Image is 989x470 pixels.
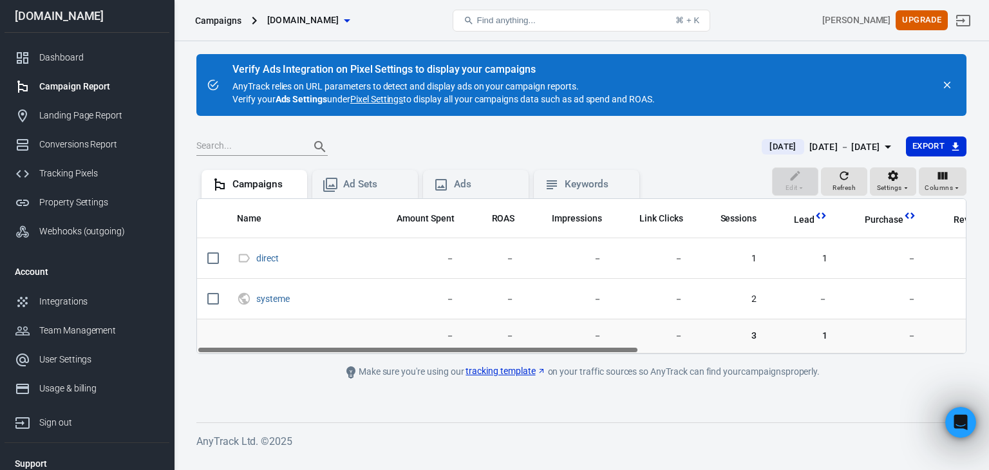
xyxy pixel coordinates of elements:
[453,10,710,32] button: Find anything...⌘ + K
[5,256,169,287] li: Account
[350,93,403,106] a: Pixel Settings
[552,211,602,226] span: The number of times your ads were on screen.
[925,182,953,194] span: Columns
[675,15,699,25] div: ⌘ + K
[256,294,292,303] span: systeme
[305,131,335,162] button: Search
[39,324,159,337] div: Team Management
[39,196,159,209] div: Property Settings
[267,12,339,28] span: jakewoodshop.com
[704,252,757,265] span: 1
[232,178,297,191] div: Campaigns
[938,76,956,94] button: close
[232,64,655,106] div: AnyTrack relies on URL parameters to detect and display ads on your campaign reports. Verify your...
[535,330,602,343] span: －
[623,330,683,343] span: －
[903,209,916,222] svg: This column is calculated from AnyTrack real-time data
[751,136,905,158] button: [DATE][DATE] － [DATE]
[89,58,131,71] div: • 14h ago
[492,211,515,226] span: The total return on ad spend
[168,364,218,373] span: Messages
[292,364,871,380] div: Make sure you're using our on your traffic sources so AnyTrack can find your campaigns properly.
[276,94,328,104] strong: Ads Settings
[475,252,515,265] span: －
[565,178,629,191] div: Keywords
[380,330,455,343] span: －
[552,212,602,225] span: Impressions
[877,182,902,194] span: Settings
[919,167,966,196] button: Columns
[870,167,916,196] button: Settings
[197,199,966,353] div: scrollable content
[821,167,867,196] button: Refresh
[476,15,535,25] span: Find anything...
[777,252,827,265] span: 1
[704,212,757,225] span: Sessions
[5,345,169,374] a: User Settings
[848,293,916,306] span: －
[764,140,801,153] span: [DATE]
[39,382,159,395] div: Usage & billing
[5,10,169,22] div: [DOMAIN_NAME]
[39,353,159,366] div: User Settings
[129,332,258,384] button: Messages
[51,364,77,373] span: Home
[262,8,355,32] button: [DOMAIN_NAME]
[380,252,455,265] span: －
[623,293,683,306] span: －
[39,109,159,122] div: Landing Page Report
[5,188,169,217] a: Property Settings
[5,287,169,316] a: Integrations
[721,212,757,225] span: Sessions
[5,403,169,437] a: Sign out
[777,214,815,227] span: Lead
[865,214,903,227] span: Purchase
[623,252,683,265] span: －
[256,294,290,304] a: systeme
[848,214,903,227] span: Purchase
[475,293,515,306] span: －
[639,212,683,225] span: Link Clicks
[397,211,455,226] span: The estimated total amount of money you've spent on your campaign, ad set or ad during its schedule.
[46,58,86,71] div: AnyTrack
[833,182,856,194] span: Refresh
[623,211,683,226] span: The number of clicks on links within the ad that led to advertiser-specified destinations
[848,252,916,265] span: －
[237,291,251,306] svg: UTM & Web Traffic
[256,253,279,263] a: direct
[380,211,455,226] span: The estimated total amount of money you've spent on your campaign, ad set or ad during its schedule.
[5,217,169,246] a: Webhooks (outgoing)
[39,167,159,180] div: Tracking Pixels
[777,330,827,343] span: 1
[809,139,880,155] div: [DATE] － [DATE]
[39,225,159,238] div: Webhooks (outgoing)
[237,212,278,225] span: Name
[39,80,159,93] div: Campaign Report
[39,295,159,308] div: Integrations
[704,330,757,343] span: 3
[5,43,169,72] a: Dashboard
[5,72,169,101] a: Campaign Report
[475,211,515,226] span: The total return on ad spend
[397,212,455,225] span: Amount Spent
[896,10,948,30] button: Upgrade
[5,130,169,159] a: Conversions Report
[232,63,655,76] div: Verify Ads Integration on Pixel Settings to display your campaigns
[815,209,827,222] svg: This column is calculated from AnyTrack real-time data
[492,212,515,225] span: ROAS
[777,293,827,306] span: －
[256,254,281,263] span: direct
[39,138,159,151] div: Conversions Report
[639,211,683,226] span: The number of clicks on links within the ad that led to advertiser-specified destinations
[822,14,890,27] div: Account id: w1td9fp5
[39,51,159,64] div: Dashboard
[848,330,916,343] span: －
[237,250,251,266] svg: Direct
[948,5,979,36] a: Sign out
[95,6,165,28] h1: Messages
[196,433,966,449] h6: AnyTrack Ltd. © 2025
[5,374,169,403] a: Usage & billing
[5,316,169,345] a: Team Management
[195,14,241,27] div: Campaigns
[226,5,249,28] div: Close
